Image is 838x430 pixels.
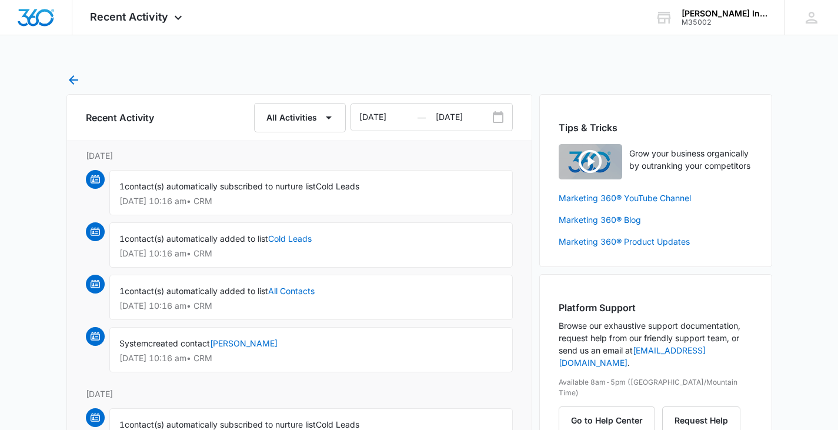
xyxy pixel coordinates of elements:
[559,235,753,248] a: Marketing 360® Product Updates
[418,104,426,132] span: —
[436,104,512,131] input: Date Range To
[119,234,125,244] span: 1
[350,103,513,131] div: Date Range Input Group
[662,415,740,425] a: Request Help
[559,214,753,226] a: Marketing 360® Blog
[125,286,268,296] span: contact(s) automatically added to list
[119,249,503,258] p: [DATE] 10:16 am • CRM
[559,377,753,398] p: Available 8am-5pm ([GEOGRAPHIC_DATA]/Mountain Time)
[629,147,753,172] p: Grow your business organically by outranking your competitors
[119,197,503,205] p: [DATE] 10:16 am • CRM
[119,302,503,310] p: [DATE] 10:16 am • CRM
[125,234,268,244] span: contact(s) automatically added to list
[119,181,125,191] span: 1
[682,18,767,26] div: account id
[86,111,154,125] h6: Recent Activity
[268,286,315,296] a: All Contacts
[210,338,278,348] a: [PERSON_NAME]
[119,419,125,429] span: 1
[90,11,168,23] span: Recent Activity
[119,286,125,296] span: 1
[351,104,436,131] input: Date Range From
[86,388,513,400] p: [DATE]
[268,234,312,244] a: Cold Leads
[316,181,359,191] span: Cold Leads
[559,144,622,179] img: Quick Overview Video
[559,121,753,135] h2: Tips & Tricks
[86,149,513,162] p: [DATE]
[559,319,753,369] p: Browse our exhaustive support documentation, request help from our friendly support team, or send...
[119,338,148,348] span: System
[559,301,753,315] h2: Platform Support
[119,354,503,362] p: [DATE] 10:16 am • CRM
[559,415,662,425] a: Go to Help Center
[148,338,210,348] span: created contact
[559,192,753,204] a: Marketing 360® YouTube Channel
[254,103,346,132] button: All Activities
[316,419,359,429] span: Cold Leads
[125,181,316,191] span: contact(s) automatically subscribed to nurture list
[682,9,767,18] div: account name
[125,419,316,429] span: contact(s) automatically subscribed to nurture list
